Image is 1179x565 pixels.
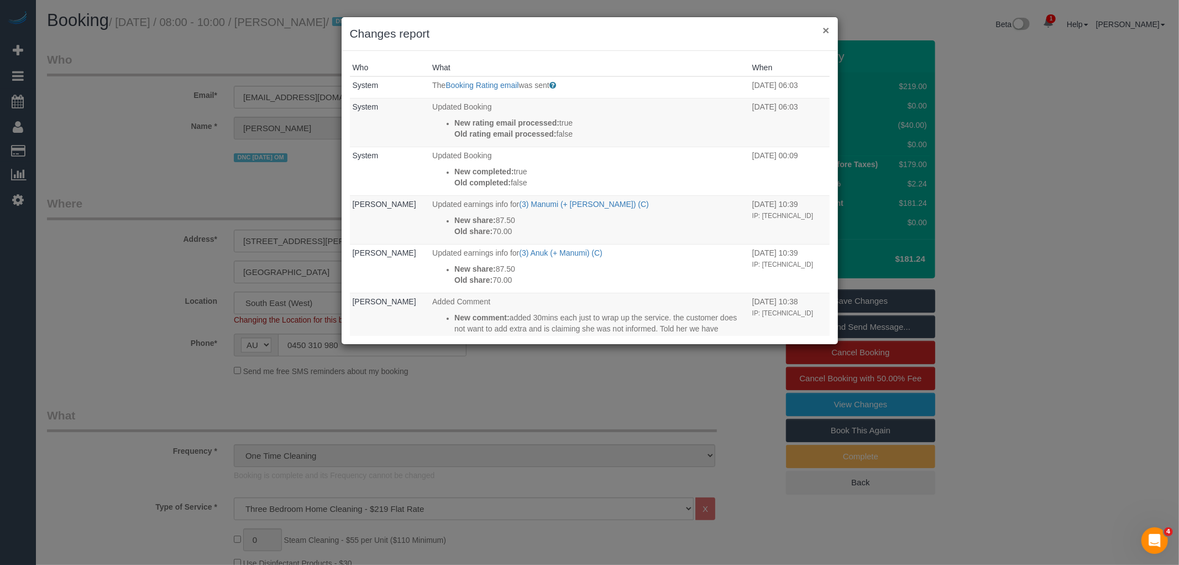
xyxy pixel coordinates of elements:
span: Updated Booking [432,102,491,111]
strong: New comment: [454,313,510,322]
td: When [750,147,830,196]
a: (3) Anuk (+ Manumi) (C) [519,248,602,257]
p: 87.50 [454,263,747,274]
td: When [750,245,830,293]
p: false [454,128,747,139]
a: System [353,102,379,111]
strong: New rating email processed: [454,118,559,127]
small: IP: [TECHNICAL_ID] [752,212,813,220]
td: When [750,293,830,375]
p: 70.00 [454,274,747,286]
strong: Old share: [454,227,492,236]
span: Updated Booking [432,151,491,160]
td: Who [350,293,430,375]
span: Updated earnings info for [432,248,519,257]
p: 70.00 [454,226,747,237]
td: When [750,76,830,99]
span: was sent [519,81,549,90]
td: What [429,99,750,147]
th: Who [350,59,430,76]
td: Who [350,245,430,293]
a: System [353,151,379,160]
a: (3) Manumi (+ [PERSON_NAME]) (C) [519,200,649,209]
strong: Old rating email processed: [454,129,556,138]
td: Who [350,99,430,147]
a: Booking Rating email [446,81,518,90]
button: × [822,24,829,36]
th: When [750,59,830,76]
small: IP: [TECHNICAL_ID] [752,261,813,268]
td: Who [350,147,430,196]
p: true [454,166,747,177]
p: false [454,177,747,188]
a: System [353,81,379,90]
td: When [750,196,830,245]
td: When [750,99,830,147]
a: [PERSON_NAME] [353,248,416,257]
td: Who [350,76,430,99]
a: [PERSON_NAME] [353,297,416,306]
strong: New share: [454,265,496,273]
strong: Old share: [454,276,492,284]
p: true [454,117,747,128]
strong: New share: [454,216,496,225]
strong: New completed: [454,167,513,176]
td: What [429,147,750,196]
td: Who [350,196,430,245]
strong: Old completed: [454,178,511,187]
p: added 30mins each just to wrap up the service. the customer does not want to add extra and is cla... [454,312,747,356]
iframe: Intercom live chat [1141,527,1168,554]
p: 87.50 [454,215,747,226]
td: What [429,196,750,245]
a: [PERSON_NAME] [353,200,416,209]
h3: Changes report [350,25,830,42]
span: Added Comment [432,297,490,306]
small: IP: [TECHNICAL_ID] [752,309,813,317]
span: 4 [1164,527,1173,536]
th: What [429,59,750,76]
span: The [432,81,446,90]
span: Updated earnings info for [432,200,519,209]
td: What [429,245,750,293]
td: What [429,293,750,375]
sui-modal: Changes report [342,17,838,344]
td: What [429,76,750,99]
